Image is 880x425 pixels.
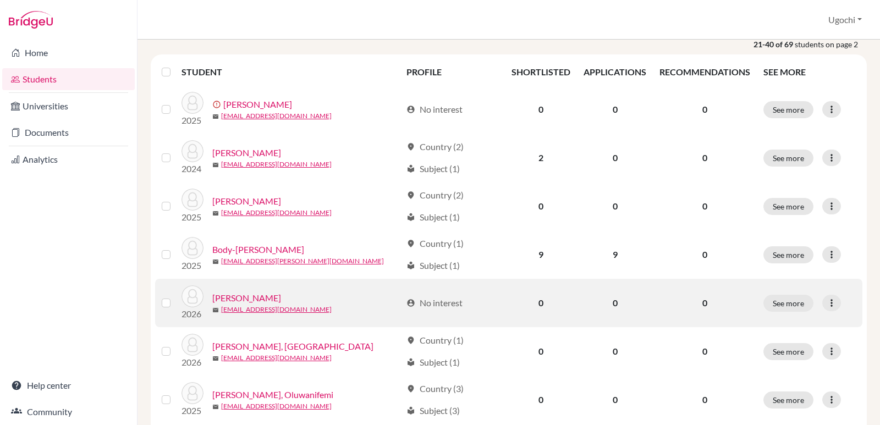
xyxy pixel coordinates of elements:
[182,114,204,127] p: 2025
[221,111,332,121] a: [EMAIL_ADDRESS][DOMAIN_NAME]
[212,340,373,353] a: [PERSON_NAME], [GEOGRAPHIC_DATA]
[221,353,332,363] a: [EMAIL_ADDRESS][DOMAIN_NAME]
[406,336,415,345] span: location_on
[212,100,223,109] span: error_outline
[659,103,750,116] p: 0
[406,103,463,116] div: No interest
[505,279,577,327] td: 0
[212,210,219,217] span: mail
[505,85,577,134] td: 0
[763,150,813,167] button: See more
[659,393,750,406] p: 0
[505,59,577,85] th: SHORTLISTED
[406,296,463,310] div: No interest
[212,307,219,313] span: mail
[406,211,460,224] div: Subject (1)
[406,382,464,395] div: Country (3)
[659,151,750,164] p: 0
[406,259,460,272] div: Subject (1)
[2,148,135,170] a: Analytics
[577,230,653,279] td: 9
[221,305,332,314] a: [EMAIL_ADDRESS][DOMAIN_NAME]
[505,134,577,182] td: 2
[406,334,464,347] div: Country (1)
[577,376,653,424] td: 0
[406,404,460,417] div: Subject (3)
[182,356,204,369] p: 2026
[406,406,415,415] span: local_library
[577,327,653,376] td: 0
[182,189,204,211] img: Biakpara, Tamara
[223,98,292,111] a: [PERSON_NAME]
[505,182,577,230] td: 0
[400,59,505,85] th: PROFILE
[2,95,135,117] a: Universities
[182,92,204,114] img: Awosika, Jadesola
[406,237,464,250] div: Country (1)
[823,9,867,30] button: Ugochi
[212,258,219,265] span: mail
[182,285,204,307] img: Busari, Alimat
[182,307,204,321] p: 2026
[406,261,415,270] span: local_library
[182,237,204,259] img: Body-Lawson, Eleora
[9,11,53,29] img: Bridge-U
[406,213,415,222] span: local_library
[182,140,204,162] img: Bawa, David
[577,59,653,85] th: APPLICATIONS
[406,299,415,307] span: account_circle
[659,345,750,358] p: 0
[795,38,867,50] span: students on page 2
[182,59,400,85] th: STUDENT
[212,243,304,256] a: Body-[PERSON_NAME]
[2,374,135,396] a: Help center
[406,356,460,369] div: Subject (1)
[763,101,813,118] button: See more
[182,382,204,404] img: Daniels, Oluwanifemi
[659,296,750,310] p: 0
[754,38,795,50] strong: 21-40 of 69
[182,211,204,224] p: 2025
[763,198,813,215] button: See more
[2,401,135,423] a: Community
[212,404,219,410] span: mail
[406,239,415,248] span: location_on
[406,384,415,393] span: location_on
[212,113,219,120] span: mail
[221,401,332,411] a: [EMAIL_ADDRESS][DOMAIN_NAME]
[2,68,135,90] a: Students
[212,355,219,362] span: mail
[212,162,219,168] span: mail
[757,59,862,85] th: SEE MORE
[653,59,757,85] th: RECOMMENDATIONS
[763,391,813,409] button: See more
[577,134,653,182] td: 0
[406,189,464,202] div: Country (2)
[212,388,333,401] a: [PERSON_NAME], Oluwanifemi
[182,334,204,356] img: Charodath Murukadason, Kaushik
[406,142,415,151] span: location_on
[577,182,653,230] td: 0
[659,248,750,261] p: 0
[221,208,332,218] a: [EMAIL_ADDRESS][DOMAIN_NAME]
[182,162,204,175] p: 2024
[2,122,135,143] a: Documents
[406,105,415,114] span: account_circle
[182,404,204,417] p: 2025
[406,140,464,153] div: Country (2)
[659,200,750,213] p: 0
[406,191,415,200] span: location_on
[212,146,281,159] a: [PERSON_NAME]
[406,164,415,173] span: local_library
[577,85,653,134] td: 0
[763,295,813,312] button: See more
[577,279,653,327] td: 0
[182,259,204,272] p: 2025
[763,246,813,263] button: See more
[505,327,577,376] td: 0
[406,358,415,367] span: local_library
[2,42,135,64] a: Home
[221,159,332,169] a: [EMAIL_ADDRESS][DOMAIN_NAME]
[221,256,384,266] a: [EMAIL_ADDRESS][PERSON_NAME][DOMAIN_NAME]
[212,291,281,305] a: [PERSON_NAME]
